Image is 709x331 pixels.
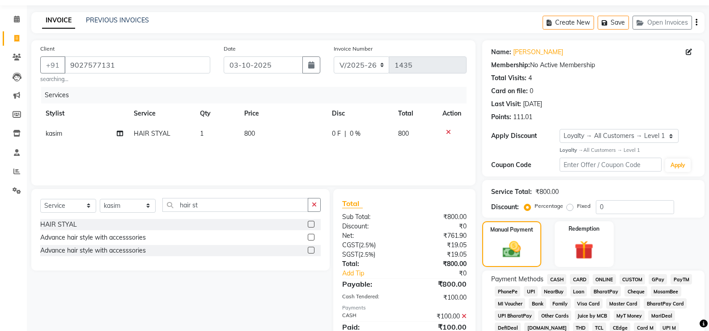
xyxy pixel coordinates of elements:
span: Bank [529,298,546,309]
div: ₹800.00 [535,187,559,197]
div: ₹100.00 [404,312,473,321]
span: 1 [200,129,204,138]
div: Sub Total: [335,212,404,222]
strong: Loyalty → [560,147,583,153]
div: ₹100.00 [404,293,473,302]
label: Date [224,45,236,53]
span: CGST [342,241,359,249]
div: Apply Discount [491,131,559,141]
span: CARD [570,274,589,284]
div: ₹761.90 [404,231,473,241]
label: Client [40,45,55,53]
th: Total [393,103,437,124]
label: Invoice Number [334,45,373,53]
input: Search by Name/Mobile/Email/Code [64,56,210,73]
div: Service Total: [491,187,532,197]
span: UPI [524,286,538,297]
div: ₹800.00 [404,212,473,222]
div: ₹800.00 [404,279,473,289]
div: Last Visit: [491,99,521,109]
label: Fixed [577,202,590,210]
span: MI Voucher [495,298,525,309]
div: 0 [530,86,533,96]
div: 4 [528,73,532,83]
button: Create New [543,16,594,30]
div: Advance hair style with accesssories [40,233,146,242]
div: ( ) [335,241,404,250]
div: Discount: [335,222,404,231]
span: ONLINE [593,274,616,284]
div: Payable: [335,279,404,289]
div: Discount: [491,202,519,212]
span: HAIR STYAL [134,129,170,138]
small: searching... [40,75,210,83]
span: Total [342,199,363,208]
span: MosamBee [651,286,681,297]
button: Open Invoices [633,16,692,30]
button: Save [598,16,629,30]
img: _cash.svg [497,239,526,260]
div: Coupon Code [491,160,559,170]
div: Payments [342,304,467,312]
div: Total: [335,259,404,269]
a: [PERSON_NAME] [513,47,563,57]
span: BharatPay [590,286,621,297]
span: 800 [398,129,409,138]
label: Redemption [569,225,599,233]
button: +91 [40,56,65,73]
div: ₹0 [416,269,473,278]
span: Other Cards [538,310,571,321]
span: PhonePe [495,286,520,297]
th: Stylist [40,103,128,124]
span: 2.5% [360,251,374,258]
span: Payment Methods [491,275,543,284]
div: Points: [491,112,511,122]
a: Add Tip [335,269,416,278]
div: CASH [335,312,404,321]
div: No Active Membership [491,60,696,70]
div: ( ) [335,250,404,259]
div: [DATE] [523,99,542,109]
th: Service [128,103,195,124]
span: Family [550,298,571,309]
label: Manual Payment [490,226,533,234]
th: Disc [327,103,393,124]
span: BharatPay Card [644,298,687,309]
span: CASH [547,274,566,284]
th: Price [239,103,327,124]
input: Enter Offer / Coupon Code [560,158,662,172]
div: Membership: [491,60,530,70]
button: Apply [665,159,691,172]
div: ₹0 [404,222,473,231]
div: All Customers → Level 1 [560,146,696,154]
span: MariDeal [648,310,675,321]
span: 2.5% [361,241,374,249]
span: GPay [649,274,667,284]
span: 0 % [350,129,361,138]
div: Cash Tendered: [335,293,404,302]
div: Total Visits: [491,73,526,83]
div: Advance hair style with accesssories [40,246,146,255]
div: HAIR STYAL [40,220,77,229]
div: ₹800.00 [404,259,473,269]
span: 800 [244,129,255,138]
span: kasim [46,129,62,138]
div: Card on file: [491,86,528,96]
span: NearBuy [541,286,567,297]
div: Name: [491,47,511,57]
span: CUSTOM [620,274,645,284]
span: Loan [570,286,587,297]
a: PREVIOUS INVOICES [86,16,149,24]
span: PayTM [671,274,692,284]
div: 111.01 [513,112,532,122]
span: Master Card [606,298,640,309]
span: MyT Money [614,310,645,321]
div: Net: [335,231,404,241]
span: Juice by MCB [575,310,610,321]
th: Qty [195,103,239,124]
span: Cheque [624,286,647,297]
span: UPI BharatPay [495,310,535,321]
input: Search or Scan [162,198,308,212]
div: ₹19.05 [404,250,473,259]
span: | [344,129,346,138]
